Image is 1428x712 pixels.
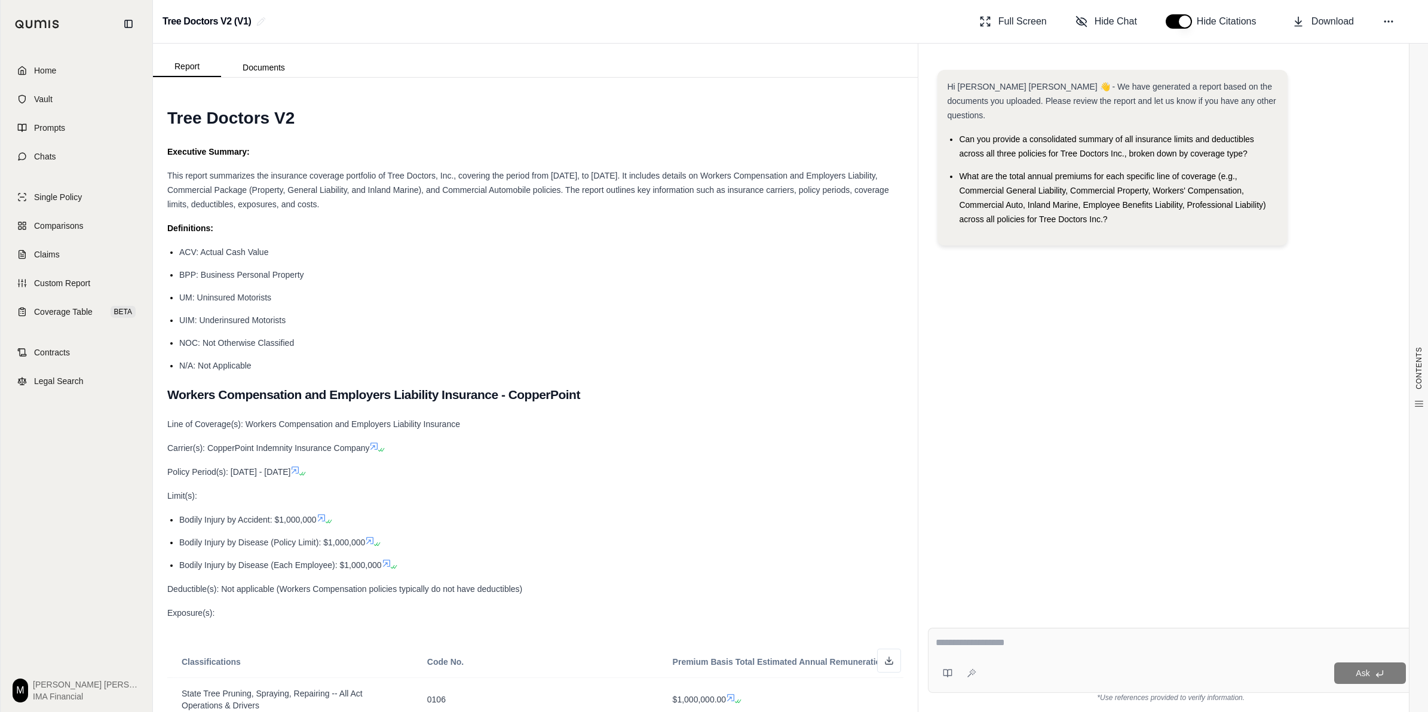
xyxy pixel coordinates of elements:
a: Claims [8,241,145,268]
span: Ask [1356,668,1369,678]
span: Deductible(s): Not applicable (Workers Compensation policies typically do not have deductibles) [167,584,522,594]
span: Line of Coverage(s): Workers Compensation and Employers Liability Insurance [167,419,460,429]
a: Contracts [8,339,145,366]
h2: Tree Doctors V2 (V1) [163,11,252,32]
a: Custom Report [8,270,145,296]
span: Carrier(s): CopperPoint Indemnity Insurance Company [167,443,369,453]
button: Ask [1334,662,1406,684]
strong: Definitions: [167,223,213,233]
span: This report summarizes the insurance coverage portfolio of Tree Doctors, Inc., covering the perio... [167,171,889,209]
span: NOC: Not Otherwise Classified [179,338,294,348]
span: Claims [34,248,60,260]
a: Coverage TableBETA [8,299,145,325]
h1: Tree Doctors V2 [167,102,903,135]
span: N/A: Not Applicable [179,361,252,370]
span: Bodily Injury by Disease (Policy Limit): $1,000,000 [179,538,365,547]
img: Qumis Logo [15,20,60,29]
span: Single Policy [34,191,82,203]
button: Download as Excel [877,649,901,673]
span: Chats [34,151,56,162]
button: Hide Chat [1071,10,1142,33]
span: Custom Report [34,277,90,289]
span: UM: Uninsured Motorists [179,293,271,302]
span: BETA [111,306,136,318]
span: CONTENTS [1414,347,1424,389]
span: Exposure(s): [167,608,214,618]
span: Classifications [182,657,241,667]
span: Full Screen [998,14,1047,29]
span: ACV: Actual Cash Value [179,247,268,257]
span: BPP: Business Personal Property [179,270,304,280]
strong: Executive Summary: [167,147,250,156]
span: What are the total annual premiums for each specific line of coverage (e.g., Commercial General L... [959,171,1265,224]
span: $1,000,000.00 [673,695,727,704]
a: Comparisons [8,213,145,239]
span: Hide Citations [1197,14,1264,29]
span: Can you provide a consolidated summary of all insurance limits and deductibles across all three p... [959,134,1254,158]
a: Single Policy [8,184,145,210]
h2: Workers Compensation and Employers Liability Insurance - CopperPoint [167,382,903,407]
span: Home [34,65,56,76]
span: Hide Chat [1095,14,1137,29]
span: Code No. [427,657,464,667]
a: Chats [8,143,145,170]
a: Home [8,57,145,84]
button: Collapse sidebar [119,14,138,33]
span: Vault [34,93,53,105]
div: *Use references provided to verify information. [928,693,1414,702]
button: Documents [221,58,307,77]
span: Prompts [34,122,65,134]
a: Legal Search [8,368,145,394]
span: Comparisons [34,220,83,232]
span: State Tree Pruning, Spraying, Repairing -- All Act Operations & Drivers [182,689,363,710]
div: M [13,679,28,702]
span: Bodily Injury by Disease (Each Employee): $1,000,000 [179,560,382,570]
a: Vault [8,86,145,112]
button: Report [153,57,221,77]
span: UIM: Underinsured Motorists [179,315,286,325]
span: Policy Period(s): [DATE] - [DATE] [167,467,290,477]
span: Coverage Table [34,306,93,318]
span: Legal Search [34,375,84,387]
span: Contracts [34,346,70,358]
a: Prompts [8,115,145,141]
span: Bodily Injury by Accident: $1,000,000 [179,515,317,524]
span: Premium Basis Total Estimated Annual Remuneration [673,657,886,667]
span: Download [1311,14,1354,29]
button: Full Screen [975,10,1052,33]
span: IMA Financial [33,690,140,702]
span: [PERSON_NAME] [PERSON_NAME] [33,679,140,690]
span: Limit(s): [167,491,197,501]
span: 0106 [427,695,446,704]
span: Hi [PERSON_NAME] [PERSON_NAME] 👋 - We have generated a report based on the documents you uploaded... [947,82,1276,120]
button: Download [1288,10,1359,33]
